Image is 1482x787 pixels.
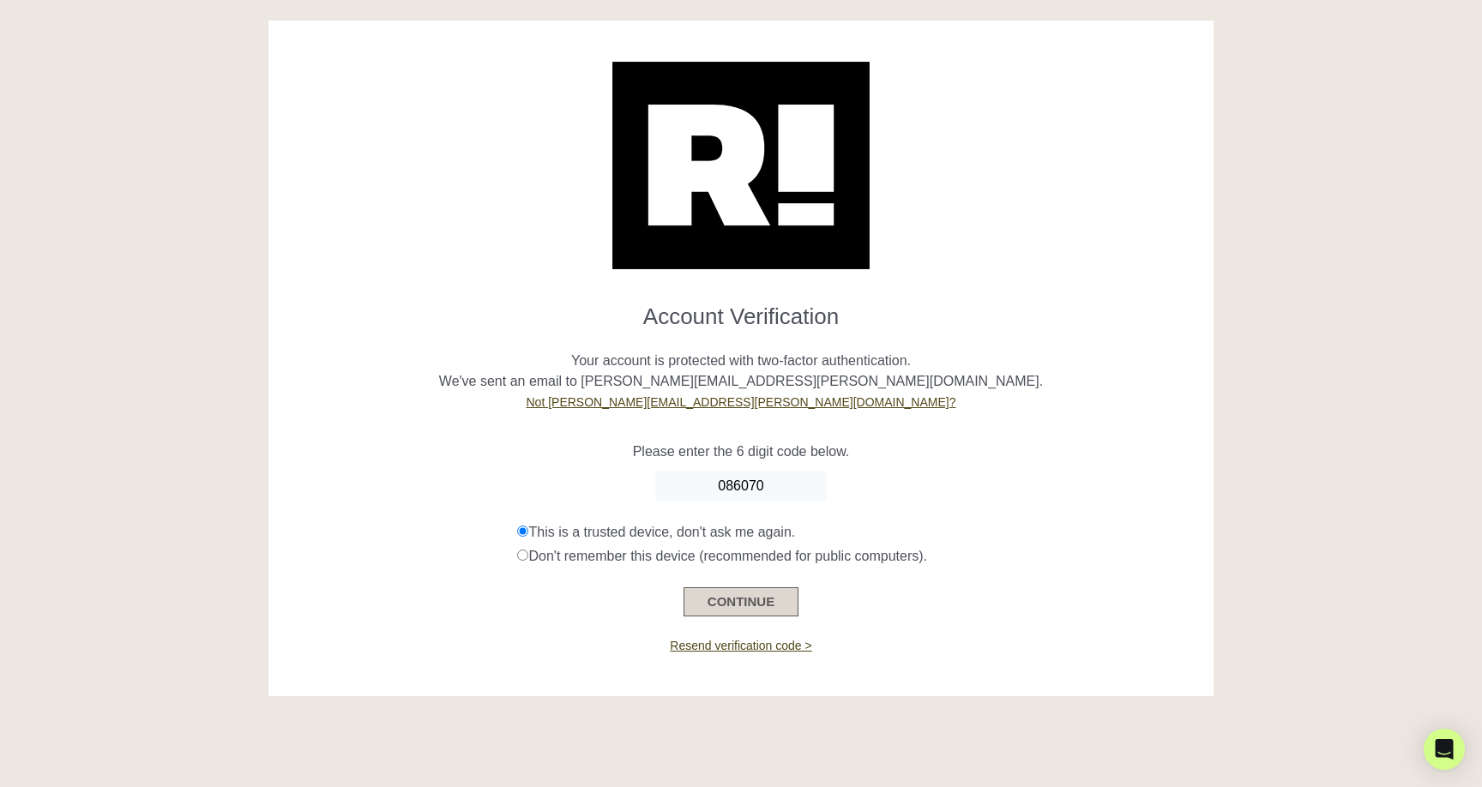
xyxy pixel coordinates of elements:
button: CONTINUE [684,587,798,616]
div: Open Intercom Messenger [1424,729,1465,770]
input: Enter Code [655,471,827,502]
div: This is a trusted device, don't ask me again. [517,522,1200,543]
h1: Account Verification [281,290,1201,330]
div: Don't remember this device (recommended for public computers). [517,546,1200,567]
a: Not [PERSON_NAME][EMAIL_ADDRESS][PERSON_NAME][DOMAIN_NAME]? [526,395,955,409]
p: Please enter the 6 digit code below. [281,442,1201,462]
img: Retention.com [612,62,870,269]
p: Your account is protected with two-factor authentication. We've sent an email to [PERSON_NAME][EM... [281,330,1201,412]
a: Resend verification code > [670,639,811,652]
